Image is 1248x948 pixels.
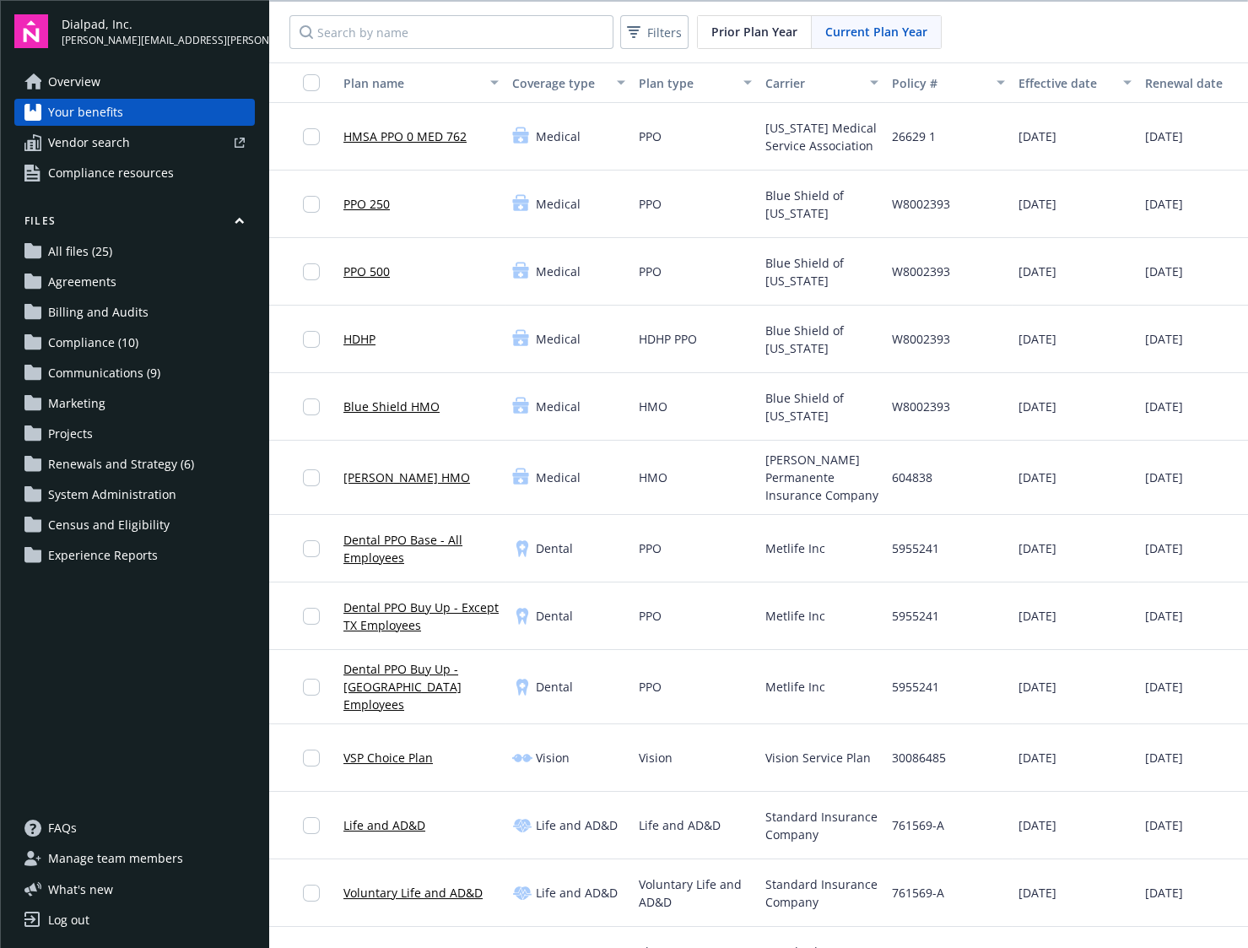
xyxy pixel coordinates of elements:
[303,128,320,145] input: Toggle Row Selected
[536,816,618,834] span: Life and AD&D
[892,884,944,902] span: 761569-A
[303,750,320,767] input: Toggle Row Selected
[343,469,470,486] a: [PERSON_NAME] HMO
[711,23,797,41] span: Prior Plan Year
[343,74,480,92] div: Plan name
[48,390,105,417] span: Marketing
[303,679,320,696] input: Toggle Row Selected
[639,678,662,696] span: PPO
[14,880,140,898] button: What's new
[825,23,927,41] span: Current Plan Year
[765,678,825,696] span: Metlife Inc
[14,329,255,356] a: Compliance (10)
[1018,195,1056,213] span: [DATE]
[1018,607,1056,625] span: [DATE]
[337,62,505,103] button: Plan name
[639,875,752,911] span: Voluntary Life and AD&D
[765,539,825,557] span: Metlife Inc
[14,360,255,387] a: Communications (9)
[765,875,878,911] span: Standard Insurance Company
[536,263,581,280] span: Medical
[765,749,871,767] span: Vision Service Plan
[1145,607,1183,625] span: [DATE]
[765,187,878,222] span: Blue Shield of [US_STATE]
[48,129,130,156] span: Vendor search
[647,24,682,41] span: Filters
[1018,74,1113,92] div: Effective date
[639,469,667,486] span: HMO
[343,816,425,834] a: Life and AD&D
[1018,263,1056,280] span: [DATE]
[303,331,320,348] input: Toggle Row Selected
[14,238,255,265] a: All files (25)
[639,607,662,625] span: PPO
[14,160,255,187] a: Compliance resources
[14,481,255,508] a: System Administration
[1018,816,1056,834] span: [DATE]
[536,607,573,625] span: Dental
[765,74,860,92] div: Carrier
[289,15,613,49] input: Search by name
[1145,749,1183,767] span: [DATE]
[343,884,483,902] a: Voluntary Life and AD&D
[48,845,183,872] span: Manage team members
[343,195,390,213] a: PPO 250
[343,599,499,634] a: Dental PPO Buy Up - Except TX Employees
[1145,74,1240,92] div: Renewal date
[14,420,255,447] a: Projects
[48,299,149,326] span: Billing and Audits
[343,749,433,767] a: VSP Choice Plan
[303,263,320,280] input: Toggle Row Selected
[765,607,825,625] span: Metlife Inc
[48,268,116,295] span: Agreements
[1145,816,1183,834] span: [DATE]
[62,33,255,48] span: [PERSON_NAME][EMAIL_ADDRESS][PERSON_NAME][DOMAIN_NAME]
[1018,539,1056,557] span: [DATE]
[536,195,581,213] span: Medical
[303,196,320,213] input: Toggle Row Selected
[14,68,255,95] a: Overview
[885,62,1012,103] button: Policy #
[639,749,673,767] span: Vision
[759,62,885,103] button: Carrier
[536,330,581,348] span: Medical
[892,330,950,348] span: W8002393
[343,330,375,348] a: HDHP
[505,62,632,103] button: Coverage type
[62,15,255,33] span: Dialpad, Inc.
[892,469,932,486] span: 604838
[1145,884,1183,902] span: [DATE]
[14,815,255,842] a: FAQs
[512,74,607,92] div: Coverage type
[303,885,320,902] input: Toggle Row Selected
[48,880,113,898] span: What ' s new
[14,129,255,156] a: Vendor search
[343,263,390,280] a: PPO 500
[536,398,581,415] span: Medical
[765,389,878,425] span: Blue Shield of [US_STATE]
[48,815,77,842] span: FAQs
[892,749,946,767] span: 30086485
[343,127,467,145] a: HMSA PPO 0 MED 762
[639,330,697,348] span: HDHP PPO
[48,907,89,934] div: Log out
[624,20,685,45] span: Filters
[1018,749,1056,767] span: [DATE]
[536,127,581,145] span: Medical
[892,678,939,696] span: 5955241
[639,74,733,92] div: Plan type
[303,540,320,557] input: Toggle Row Selected
[1018,127,1056,145] span: [DATE]
[536,539,573,557] span: Dental
[1145,330,1183,348] span: [DATE]
[1145,195,1183,213] span: [DATE]
[632,62,759,103] button: Plan type
[1012,62,1138,103] button: Effective date
[765,322,878,357] span: Blue Shield of [US_STATE]
[892,539,939,557] span: 5955241
[536,749,570,767] span: Vision
[639,398,667,415] span: HMO
[639,263,662,280] span: PPO
[14,299,255,326] a: Billing and Audits
[1145,469,1183,486] span: [DATE]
